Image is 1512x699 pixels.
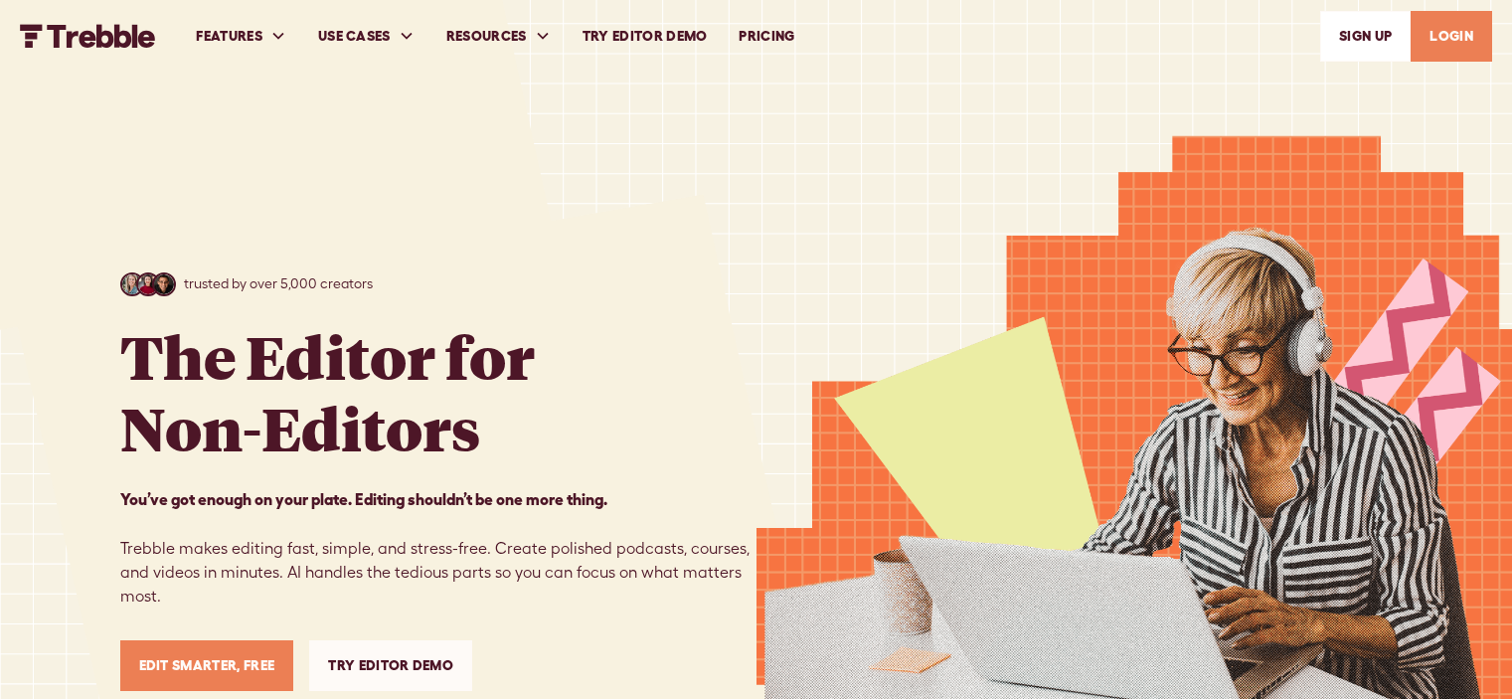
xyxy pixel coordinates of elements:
div: RESOURCES [430,2,567,71]
a: PRICING [723,2,810,71]
h1: The Editor for Non-Editors [120,320,535,463]
a: home [20,24,156,48]
a: Try Editor Demo [567,2,724,71]
div: FEATURES [180,2,302,71]
div: FEATURES [196,26,262,47]
div: RESOURCES [446,26,527,47]
strong: You’ve got enough on your plate. Editing shouldn’t be one more thing. ‍ [120,490,607,508]
a: Try Editor Demo [309,640,472,691]
a: SIGn UP [1320,11,1411,62]
div: USE CASES [302,2,430,71]
div: USE CASES [318,26,391,47]
p: trusted by over 5,000 creators [184,273,373,294]
a: Edit Smarter, Free [120,640,294,691]
img: Trebble FM Logo [20,24,156,48]
a: LOGIN [1411,11,1492,62]
p: Trebble makes editing fast, simple, and stress-free. Create polished podcasts, courses, and video... [120,487,756,609]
